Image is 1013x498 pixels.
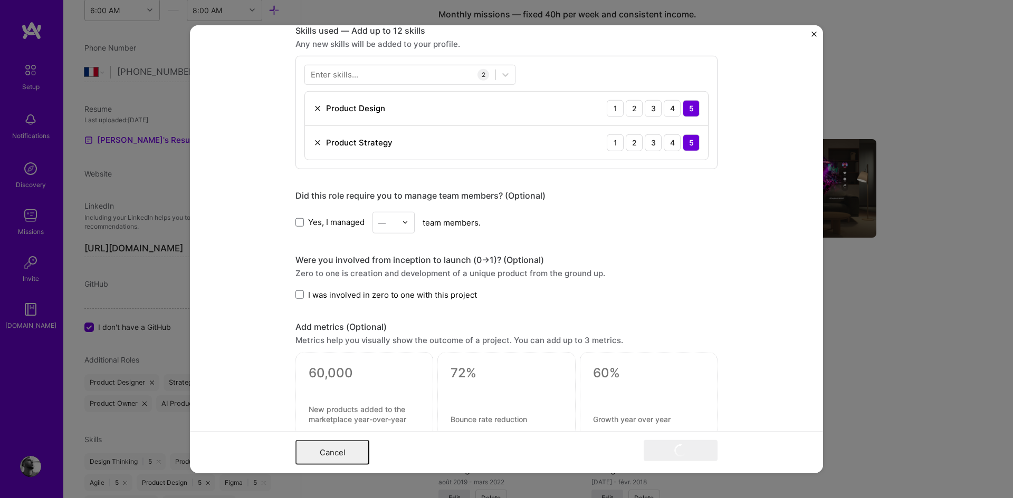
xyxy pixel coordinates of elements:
[311,69,358,80] div: Enter skills...
[313,104,322,112] img: Remove
[402,219,408,226] img: drop icon
[295,38,718,49] div: Any new skills will be added to your profile.
[308,217,365,228] span: Yes, I managed
[295,321,718,333] div: Add metrics (Optional)
[664,134,681,151] div: 4
[664,100,681,116] div: 4
[326,137,393,148] div: Product Strategy
[607,134,624,151] div: 1
[378,217,386,228] div: —
[683,134,700,151] div: 5
[626,134,643,151] div: 2
[645,134,662,151] div: 3
[308,289,477,300] span: I was involved in zero to one with this project
[683,100,700,116] div: 5
[607,100,624,116] div: 1
[477,69,489,80] div: 2
[811,31,817,42] button: Close
[295,190,718,201] div: Did this role require you to manage team members? (Optional)
[326,103,385,114] div: Product Design
[295,440,369,465] button: Cancel
[295,254,718,265] div: Were you involved from inception to launch (0 -> 1)? (Optional)
[626,100,643,116] div: 2
[295,335,718,346] div: Metrics help you visually show the outcome of a project. You can add up to 3 metrics.
[295,25,718,36] div: Skills used — Add up to 12 skills
[295,211,718,233] div: team members.
[313,138,322,147] img: Remove
[295,267,718,278] div: Zero to one is creation and development of a unique product from the ground up.
[645,100,662,116] div: 3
